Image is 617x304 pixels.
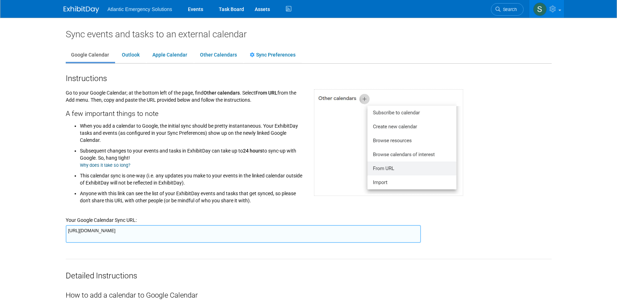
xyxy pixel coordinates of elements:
[66,28,552,40] div: Sync events and tasks to an external calendar
[204,90,240,96] span: Other calendars
[64,6,99,13] img: ExhibitDay
[243,148,263,154] span: 24 hours
[117,48,145,62] a: Outlook
[66,103,303,119] div: A few important things to note
[60,84,309,208] div: Go to your Google Calendar; at the bottom left of the page, find . Select from the Add menu. Then...
[147,48,193,62] a: Apple Calendar
[80,169,303,186] li: This calendar sync is one-way (i.e. any updates you make to your events in the linked calendar ou...
[66,259,552,281] div: Detailed Instructions
[533,2,547,16] img: Stephanie Hood
[314,89,463,196] img: Google Calendar screen shot for adding external calendar
[500,7,517,12] span: Search
[66,225,421,243] textarea: [URL][DOMAIN_NAME]
[195,48,242,62] a: Other Calendars
[255,90,277,96] span: From URL
[66,208,552,224] div: Your Google Calendar Sync URL:
[80,162,130,168] a: Why does it take so long?
[66,48,114,62] a: Google Calendar
[66,71,552,84] div: Instructions
[244,48,301,62] a: Sync Preferences
[80,144,303,169] li: Subsequent changes to your events and tasks in ExhibitDay can take up to to sync-up with Google. ...
[66,281,552,300] div: How to add a calendar to Google Calendar
[80,121,303,144] li: When you add a calendar to Google, the initial sync should be pretty instantaneous. Your ExhibitD...
[491,3,524,16] a: Search
[108,6,172,12] span: Atlantic Emergency Solutions
[80,186,303,204] li: Anyone with this link can see the list of your ExhibitDay events and tasks that get synced, so pl...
